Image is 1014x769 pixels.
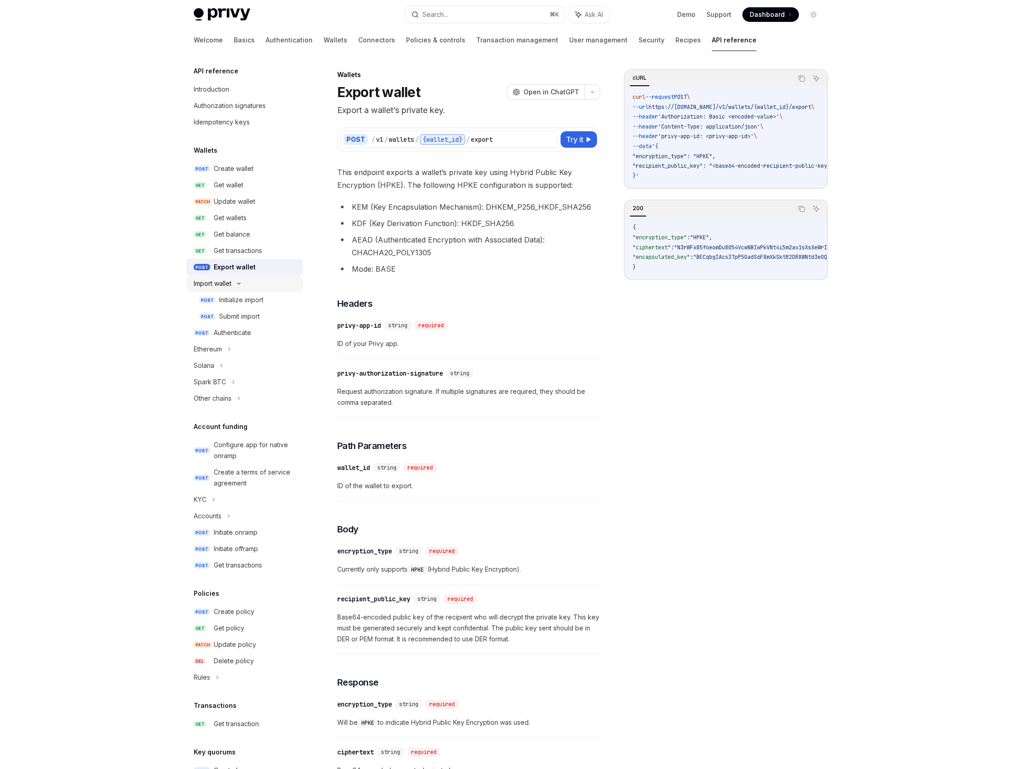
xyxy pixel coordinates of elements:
[194,198,212,205] span: PATCH
[337,676,379,689] span: Response
[358,718,378,728] code: HPKE
[630,203,646,214] div: 200
[186,557,303,573] a: POSTGet transactions
[194,562,210,569] span: POST
[337,439,407,452] span: Path Parameters
[186,177,303,193] a: GETGet wallet
[407,565,427,574] code: HPKE
[219,294,263,305] div: Initialize import
[658,133,754,140] span: 'privy-app-id: <privy-app-id>'
[633,113,658,120] span: --header
[633,224,636,231] span: {
[186,325,303,341] a: POSTAuthenticate
[214,327,251,338] div: Authenticate
[337,748,374,757] div: ciphertext
[652,143,658,150] span: '{
[399,701,418,708] span: string
[658,113,779,120] span: 'Authorization: Basic <encoded-value>'
[760,123,763,130] span: \
[507,84,585,100] button: Open in ChatGPT
[194,360,214,371] div: Solana
[194,248,206,254] span: GET
[358,29,395,51] a: Connectors
[687,234,690,241] span: :
[324,29,347,51] a: Wallets
[337,594,410,604] div: recipient_public_key
[219,311,260,322] div: Submit import
[186,243,303,259] a: GETGet transactions
[194,66,238,77] h5: API reference
[186,604,303,620] a: POSTCreate policy
[186,210,303,226] a: GETGet wallets
[186,464,303,491] a: POSTCreate a terms of service agreement
[677,10,695,19] a: Demo
[633,253,690,261] span: "encapsulated_key"
[337,233,600,259] li: AEAD (Authenticated Encryption with Associated Data): CHACHA20_POLY1305
[186,226,303,243] a: GETGet balance
[214,718,259,729] div: Get transaction
[214,245,262,256] div: Get transactions
[337,523,359,536] span: Body
[194,421,247,432] h5: Account funding
[194,264,210,271] span: POST
[337,612,600,645] span: Base64-encoded public key of the recipient who will decrypt the private key. This key must be gen...
[214,655,254,666] div: Delete policy
[186,524,303,541] a: POSTInitiate onramp
[404,463,437,472] div: required
[426,700,458,709] div: required
[444,594,477,604] div: required
[186,716,303,732] a: GETGet transaction
[633,263,636,271] span: }
[633,123,658,130] span: --header
[234,29,255,51] a: Basics
[214,467,298,489] div: Create a terms of service agreement
[214,606,254,617] div: Create policy
[194,447,210,454] span: POST
[337,700,392,709] div: encryption_type
[407,748,440,757] div: required
[194,609,210,615] span: POST
[417,595,437,603] span: string
[566,134,583,145] span: Try it
[422,9,448,20] div: Search...
[779,113,782,120] span: \
[199,297,216,304] span: POST
[194,475,210,481] span: POST
[633,143,652,150] span: --data
[806,7,821,22] button: Toggle dark mode
[214,527,257,538] div: Initiate onramp
[810,203,822,215] button: Ask AI
[633,234,687,241] span: "encryption_type"
[796,203,808,215] button: Copy the contents from the code block
[337,263,600,275] li: Mode: BASE
[471,135,493,144] div: export
[337,166,600,191] span: This endpoint exports a wallet’s private key using Hybrid Public Key Encryption (HPKE). The follo...
[638,29,664,51] a: Security
[214,262,256,273] div: Export wallet
[337,70,600,79] div: Wallets
[194,494,206,505] div: KYC
[337,217,600,230] li: KDF (Key Derivation Function): HKDF_SHA256
[337,201,600,213] li: KEM (Key Encapsulation Mechanism): DHKEM_P256_HKDF_SHA256
[194,672,210,683] div: Rules
[709,234,712,241] span: ,
[337,338,600,349] span: ID of your Privy app.
[337,717,600,728] span: Will be to indicate Hybrid Public Key Encryption was used.
[810,72,822,84] button: Ask AI
[569,6,609,23] button: Ask AI
[337,297,373,310] span: Headers
[633,162,834,170] span: "recipient_public_key": "<base64-encoded-recipient-public-key>"
[389,135,414,144] div: wallets
[194,641,212,648] span: PATCH
[266,29,313,51] a: Authentication
[186,114,303,130] a: Idempotency keys
[186,437,303,464] a: POSTConfigure app for native onramp
[690,253,693,261] span: :
[194,747,236,758] h5: Key quorums
[186,308,303,325] a: POSTSubmit import
[376,135,383,144] div: v1
[415,321,448,330] div: required
[194,278,232,289] div: Import wallet
[687,93,690,101] span: \
[674,93,687,101] span: POST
